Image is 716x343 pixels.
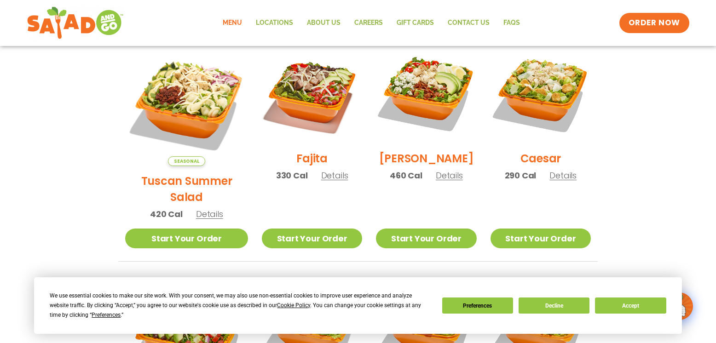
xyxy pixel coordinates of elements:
[347,12,390,34] a: Careers
[277,302,310,309] span: Cookie Policy
[629,17,680,29] span: ORDER NOW
[520,150,561,166] h2: Caesar
[505,169,537,182] span: 290 Cal
[249,12,300,34] a: Locations
[196,208,223,220] span: Details
[125,173,248,205] h2: Tuscan Summer Salad
[125,229,248,248] a: Start Your Order
[376,43,476,143] img: Product photo for Cobb Salad
[216,12,527,34] nav: Menu
[442,297,513,314] button: Preferences
[321,170,348,181] span: Details
[262,229,362,248] a: Start Your Order
[390,169,422,182] span: 460 Cal
[262,43,362,143] img: Product photo for Fajita Salad
[549,170,577,181] span: Details
[376,229,476,248] a: Start Your Order
[296,150,328,166] h2: Fajita
[619,13,689,33] a: ORDER NOW
[216,12,249,34] a: Menu
[595,297,666,314] button: Accept
[27,5,124,41] img: new-SAG-logo-768×292
[168,156,205,166] span: Seasonal
[441,12,497,34] a: Contact Us
[379,150,474,166] h2: [PERSON_NAME]
[300,12,347,34] a: About Us
[497,12,527,34] a: FAQs
[34,277,682,334] div: Cookie Consent Prompt
[436,170,463,181] span: Details
[491,229,591,248] a: Start Your Order
[92,312,121,318] span: Preferences
[276,169,308,182] span: 330 Cal
[50,291,431,320] div: We use essential cookies to make our site work. With your consent, we may also use non-essential ...
[125,43,248,166] img: Product photo for Tuscan Summer Salad
[150,208,183,220] span: 420 Cal
[491,43,591,143] img: Product photo for Caesar Salad
[390,12,441,34] a: GIFT CARDS
[519,297,589,314] button: Decline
